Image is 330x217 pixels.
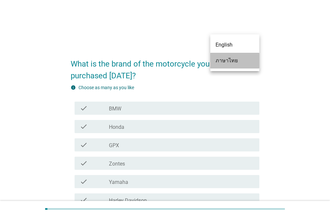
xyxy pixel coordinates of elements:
[109,124,124,130] label: Honda
[216,41,254,49] div: English
[109,179,128,186] label: Yamaha
[80,123,88,130] i: check
[71,85,76,90] i: info
[109,161,125,167] label: Zontes
[80,159,88,167] i: check
[109,106,121,112] label: BMW
[80,104,88,112] i: check
[216,57,254,65] div: ภาษาไทย
[80,178,88,186] i: check
[109,142,119,149] label: GPX
[78,85,134,90] label: Choose as many as you like
[109,197,147,204] label: Harley Davidson
[80,141,88,149] i: check
[80,196,88,204] i: check
[71,51,259,82] h2: What is the brand of the motorcycle you recently purchased [DATE]?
